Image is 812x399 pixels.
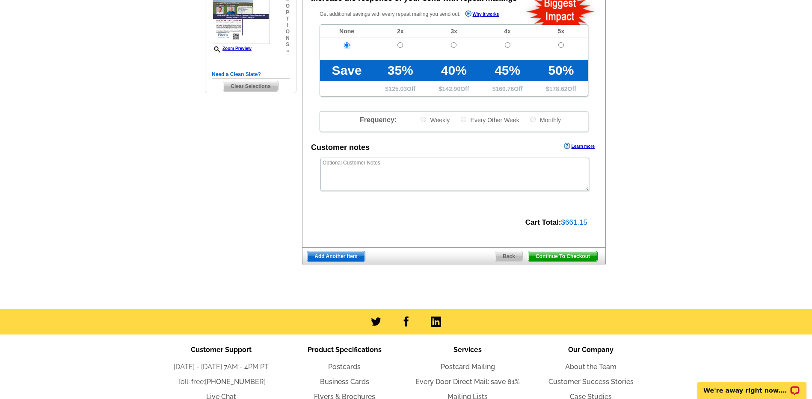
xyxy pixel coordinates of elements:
[160,362,283,372] li: [DATE] - [DATE] 7AM - 4PM PT
[328,363,361,371] a: Postcards
[307,251,365,261] span: Add Another Item
[565,363,616,371] a: About the Team
[460,116,519,124] label: Every Other Week
[529,116,561,124] label: Monthly
[286,9,290,16] span: p
[388,85,407,92] span: 125.03
[441,363,495,371] a: Postcard Mailing
[320,25,373,38] td: None
[496,85,514,92] span: 160.76
[160,377,283,387] li: Toll-free:
[427,81,480,96] td: $ Off
[530,117,536,122] input: Monthly
[373,60,427,81] td: 35%
[286,3,290,9] span: o
[223,81,278,91] span: Clear Selections
[191,346,252,354] span: Customer Support
[564,143,595,150] a: Learn more
[421,117,426,122] input: Weekly
[360,116,397,123] span: Frequency:
[286,22,290,29] span: i
[320,60,373,81] td: Save
[549,85,568,92] span: 178.62
[495,251,522,261] span: Back
[481,81,534,96] td: $ Off
[212,70,290,79] h5: Need a Clean Slate?
[481,60,534,81] td: 45%
[373,25,427,38] td: 2x
[692,372,812,399] iframe: LiveChat chat widget
[561,218,587,226] span: $661.15
[205,378,266,386] a: [PHONE_NUMBER]
[534,25,588,38] td: 5x
[534,60,588,81] td: 50%
[528,251,597,261] span: Continue To Checkout
[320,9,517,19] p: Get additional savings with every repeat mailing you send out.
[286,29,290,35] span: o
[311,142,370,153] div: Customer notes
[481,25,534,38] td: 4x
[427,60,480,81] td: 40%
[461,117,466,122] input: Every Other Week
[568,346,613,354] span: Our Company
[286,48,290,54] span: »
[212,46,252,51] a: Zoom Preview
[286,41,290,48] span: s
[427,25,480,38] td: 3x
[495,251,523,262] a: Back
[453,346,482,354] span: Services
[415,378,520,386] a: Every Door Direct Mail: save 81%
[465,10,499,19] a: Why it works
[286,16,290,22] span: t
[548,378,634,386] a: Customer Success Stories
[420,116,450,124] label: Weekly
[307,251,365,262] a: Add Another Item
[534,81,588,96] td: $ Off
[286,35,290,41] span: n
[308,346,382,354] span: Product Specifications
[525,218,561,226] strong: Cart Total:
[320,378,369,386] a: Business Cards
[373,81,427,96] td: $ Off
[442,85,460,92] span: 142.90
